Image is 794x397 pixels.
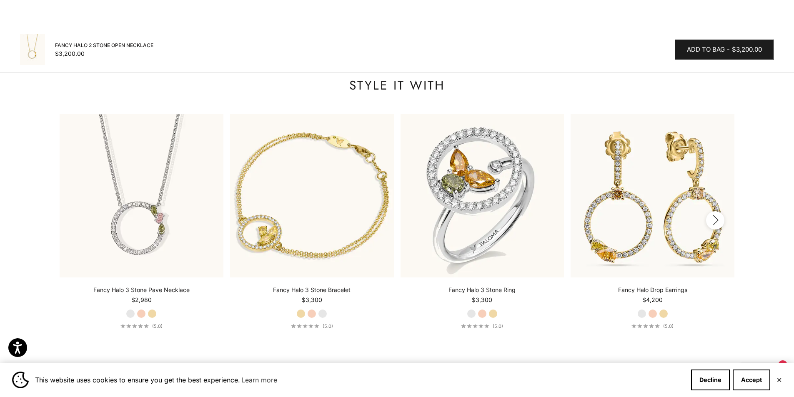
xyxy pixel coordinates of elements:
button: Close [776,377,782,382]
img: #WhiteGold [60,114,223,277]
button: Decline [691,370,730,390]
span: Add to bag [687,45,725,55]
span: (5.0) [493,323,503,329]
span: (5.0) [323,323,333,329]
div: 5.0 out of 5.0 stars [631,324,660,328]
a: 5.0 out of 5.0 stars(5.0) [120,323,163,329]
span: (5.0) [663,323,674,329]
span: This website uses cookies to ensure you get the best experience. [35,374,684,386]
div: 5.0 out of 5.0 stars [461,324,489,328]
div: 5.0 out of 5.0 stars [120,324,149,328]
a: Learn more [240,374,278,386]
img: #YellowGold [230,114,394,277]
a: #YellowGold #RoseGold #WhiteGold [60,114,223,277]
span: $3,200.00 [732,45,762,55]
div: 5.0 out of 5.0 stars [291,324,319,328]
a: 5.0 out of 5.0 stars(5.0) [461,323,503,329]
span: Fancy Halo 2 Stone Open Necklace [55,41,153,50]
button: Add to bag-$3,200.00 [675,40,774,60]
sale-price: $2,980 [131,296,152,304]
sale-price: $3,200.00 [55,50,85,58]
a: Fancy Halo Drop Earrings [618,286,687,294]
sale-price: $3,300 [472,296,492,304]
sale-price: $4,200 [642,296,663,304]
p: STYLE IT WITH [60,77,734,94]
a: Fancy Halo 3 Stone Pave Necklace [93,286,190,294]
a: 5.0 out of 5.0 stars(5.0) [631,323,674,329]
img: #YellowGold [571,114,734,277]
img: #YellowGold [20,34,45,65]
img: Cookie banner [12,372,29,388]
a: Fancy Halo 3 Stone Ring [448,286,516,294]
button: Accept [733,370,770,390]
a: Fancy Halo 3 Stone Bracelet [273,286,351,294]
span: (5.0) [152,323,163,329]
a: 5.0 out of 5.0 stars(5.0) [291,323,333,329]
img: #WhiteGold [401,114,564,277]
sale-price: $3,300 [302,296,322,304]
